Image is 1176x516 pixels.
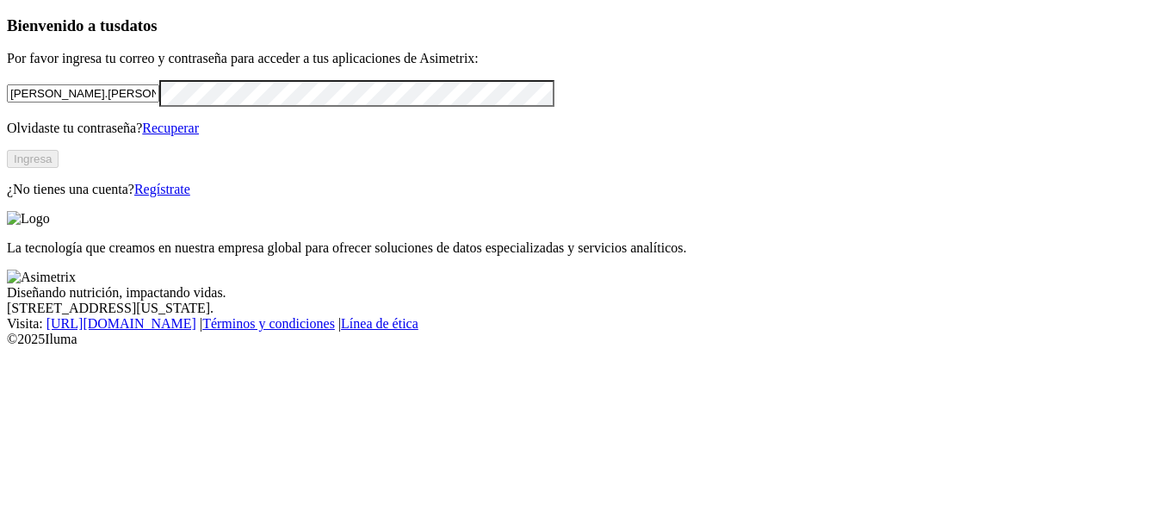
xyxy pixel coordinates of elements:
a: Recuperar [142,121,199,135]
a: Términos y condiciones [202,316,335,331]
div: Diseñando nutrición, impactando vidas. [7,285,1169,301]
span: datos [121,16,158,34]
p: La tecnología que creamos en nuestra empresa global para ofrecer soluciones de datos especializad... [7,240,1169,256]
div: © 2025 Iluma [7,332,1169,347]
p: ¿No tienes una cuenta? [7,182,1169,197]
img: Logo [7,211,50,227]
a: [URL][DOMAIN_NAME] [46,316,196,331]
a: Regístrate [134,182,190,196]
div: Visita : | | [7,316,1169,332]
a: Línea de ética [341,316,418,331]
img: Asimetrix [7,270,76,285]
h3: Bienvenido a tus [7,16,1169,35]
p: Por favor ingresa tu correo y contraseña para acceder a tus aplicaciones de Asimetrix: [7,51,1169,66]
input: Tu correo [7,84,159,103]
button: Ingresa [7,150,59,168]
div: [STREET_ADDRESS][US_STATE]. [7,301,1169,316]
p: Olvidaste tu contraseña? [7,121,1169,136]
